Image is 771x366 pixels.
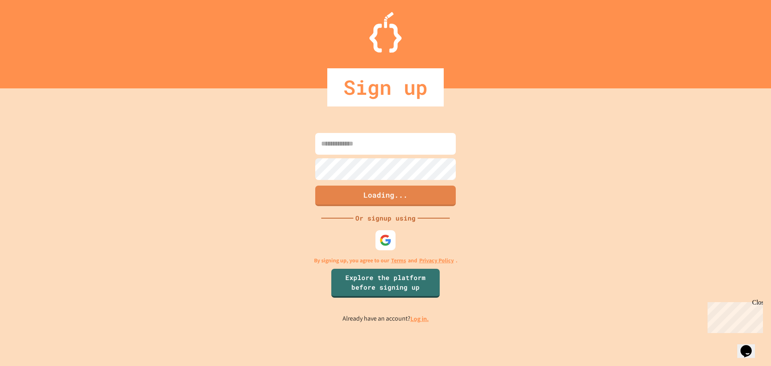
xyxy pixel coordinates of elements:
iframe: chat widget [704,299,763,333]
img: google-icon.svg [379,234,392,246]
a: Privacy Policy [419,256,454,265]
a: Terms [391,256,406,265]
button: Loading... [315,186,456,206]
div: Or signup using [353,213,418,223]
div: Chat with us now!Close [3,3,55,51]
p: By signing up, you agree to our and . [314,256,457,265]
a: Log in. [410,315,429,323]
p: Already have an account? [343,314,429,324]
a: Explore the platform before signing up [331,269,440,298]
img: Logo.svg [369,12,402,53]
div: Sign up [327,68,444,106]
iframe: chat widget [737,334,763,358]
